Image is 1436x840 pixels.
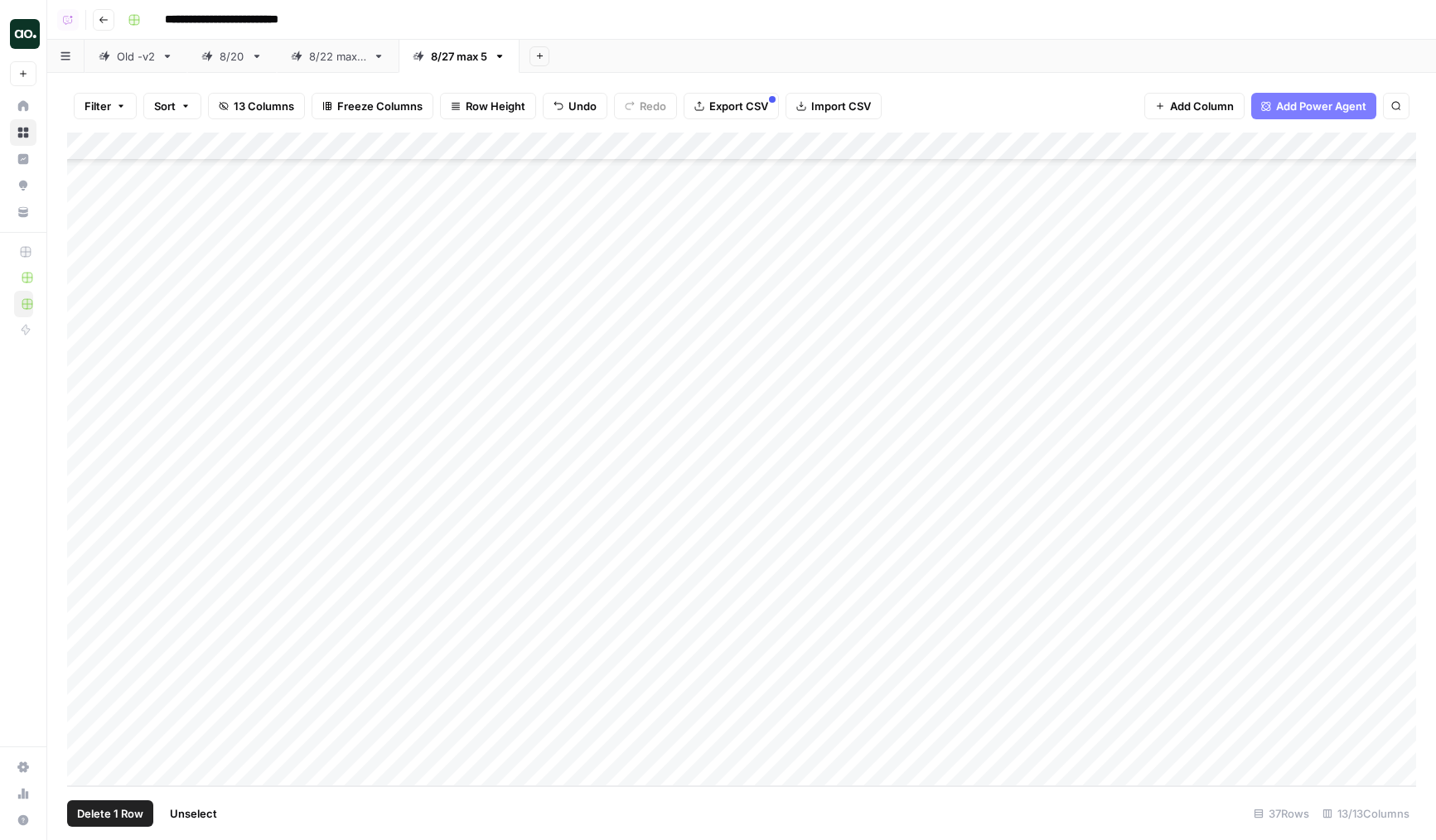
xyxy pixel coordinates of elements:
[10,754,36,780] a: Settings
[309,48,366,65] div: 8/22 max 5
[85,98,111,114] span: Filter
[234,98,294,114] span: 13 Columns
[10,93,36,119] a: Home
[399,40,520,73] a: 8/27 max 5
[568,98,597,114] span: Undo
[640,98,666,114] span: Redo
[85,40,187,73] a: Old -v2
[10,807,36,833] button: Help + Support
[154,98,176,114] span: Sort
[786,93,882,119] button: Import CSV
[1251,93,1376,119] button: Add Power Agent
[466,98,525,114] span: Row Height
[1144,93,1245,119] button: Add Column
[312,93,433,119] button: Freeze Columns
[187,40,277,73] a: 8/20
[10,146,36,172] a: Insights
[220,48,244,65] div: 8/20
[440,93,536,119] button: Row Height
[277,40,399,73] a: 8/22 max 5
[10,13,36,55] button: Workspace: Dillon Test
[543,93,607,119] button: Undo
[337,98,423,114] span: Freeze Columns
[10,780,36,807] a: Usage
[208,93,305,119] button: 13 Columns
[1170,98,1234,114] span: Add Column
[10,119,36,146] a: Browse
[709,98,768,114] span: Export CSV
[10,199,36,225] a: Your Data
[10,19,40,49] img: Dillon Test Logo
[74,93,137,119] button: Filter
[160,800,227,827] button: Unselect
[67,800,153,827] button: Delete 1 Row
[684,93,779,119] button: Export CSV
[614,93,677,119] button: Redo
[10,172,36,199] a: Opportunities
[117,48,155,65] div: Old -v2
[77,805,143,822] span: Delete 1 Row
[1247,800,1316,827] div: 37 Rows
[811,98,871,114] span: Import CSV
[1316,800,1416,827] div: 13/13 Columns
[143,93,201,119] button: Sort
[1276,98,1366,114] span: Add Power Agent
[431,48,487,65] div: 8/27 max 5
[170,805,217,822] span: Unselect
